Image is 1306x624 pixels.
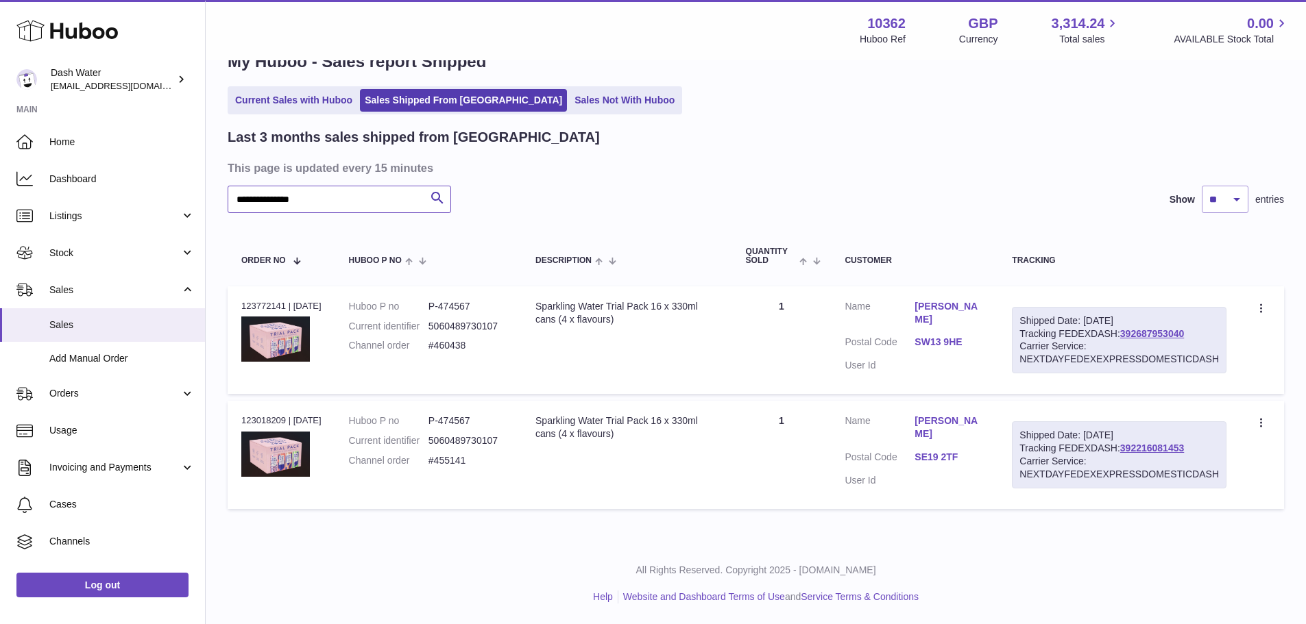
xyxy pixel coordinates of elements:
[49,424,195,437] span: Usage
[1019,314,1219,327] div: Shipped Date: [DATE]
[49,247,180,260] span: Stock
[217,564,1295,577] p: All Rights Reserved. Copyright 2025 - [DOMAIN_NAME]
[915,414,984,440] a: [PERSON_NAME]
[349,300,428,313] dt: Huboo P no
[968,14,997,33] strong: GBP
[845,336,915,352] dt: Postal Code
[241,414,322,427] div: 123018209 | [DATE]
[16,573,189,597] a: Log out
[49,210,180,223] span: Listings
[241,300,322,312] div: 123772141 | [DATE]
[1174,33,1290,46] span: AVAILABLE Stock Total
[49,535,195,548] span: Channels
[860,33,906,46] div: Huboo Ref
[845,414,915,444] dt: Name
[1052,14,1121,46] a: 3,314.24 Total sales
[1019,429,1219,442] div: Shipped Date: [DATE]
[49,498,195,511] span: Cases
[49,352,195,365] span: Add Manual Order
[1120,328,1184,339] a: 392687953040
[49,173,195,186] span: Dashboard
[1247,14,1274,33] span: 0.00
[746,247,797,265] span: Quantity Sold
[915,336,984,349] a: SW13 9HE
[360,89,567,112] a: Sales Shipped From [GEOGRAPHIC_DATA]
[1174,14,1290,46] a: 0.00 AVAILABLE Stock Total
[241,432,310,477] img: 103621728051306.png
[845,474,915,487] dt: User Id
[428,320,508,333] dd: 5060489730107
[349,454,428,467] dt: Channel order
[349,256,402,265] span: Huboo P no
[1255,193,1284,206] span: entries
[428,434,508,447] dd: 5060489730107
[959,33,998,46] div: Currency
[428,454,508,467] dd: #455141
[535,414,718,440] div: Sparkling Water Trial Pack 16 x 330ml cans (4 x flavours)
[230,89,357,112] a: Current Sales with Huboo
[349,434,428,447] dt: Current identifier
[228,128,600,147] h2: Last 3 months sales shipped from [GEOGRAPHIC_DATA]
[593,591,613,602] a: Help
[845,300,915,329] dt: Name
[241,256,286,265] span: Order No
[349,339,428,352] dt: Channel order
[228,51,1284,73] h1: My Huboo - Sales report Shipped
[867,14,906,33] strong: 10362
[49,461,180,474] span: Invoicing and Payments
[732,401,832,509] td: 1
[1052,14,1105,33] span: 3,314.24
[915,300,984,326] a: [PERSON_NAME]
[535,300,718,326] div: Sparkling Water Trial Pack 16 x 330ml cans (4 x flavours)
[1059,33,1120,46] span: Total sales
[1120,442,1184,453] a: 392216081453
[428,339,508,352] dd: #460438
[845,256,984,265] div: Customer
[801,591,919,602] a: Service Terms & Conditions
[623,591,785,602] a: Website and Dashboard Terms of Use
[1170,193,1195,206] label: Show
[349,320,428,333] dt: Current identifier
[845,451,915,467] dt: Postal Code
[1019,340,1219,366] div: Carrier Service: NEXTDAYFEDEXEXPRESSDOMESTICDASH
[51,80,202,91] span: [EMAIL_ADDRESS][DOMAIN_NAME]
[1012,307,1226,374] div: Tracking FEDEXDASH:
[16,69,37,90] img: internalAdmin-10362@internal.huboo.com
[1019,455,1219,481] div: Carrier Service: NEXTDAYFEDEXEXPRESSDOMESTICDASH
[1012,256,1226,265] div: Tracking
[915,451,984,464] a: SE19 2TF
[570,89,679,112] a: Sales Not With Huboo
[1012,421,1226,488] div: Tracking FEDEXDASH:
[535,256,592,265] span: Description
[49,284,180,297] span: Sales
[49,136,195,149] span: Home
[428,300,508,313] dd: P-474567
[51,66,174,92] div: Dash Water
[49,387,180,400] span: Orders
[845,359,915,372] dt: User Id
[49,319,195,332] span: Sales
[228,160,1281,175] h3: This page is updated every 15 minutes
[349,414,428,427] dt: Huboo P no
[618,590,919,603] li: and
[241,316,310,362] img: 103621728051306.png
[732,286,832,395] td: 1
[428,414,508,427] dd: P-474567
